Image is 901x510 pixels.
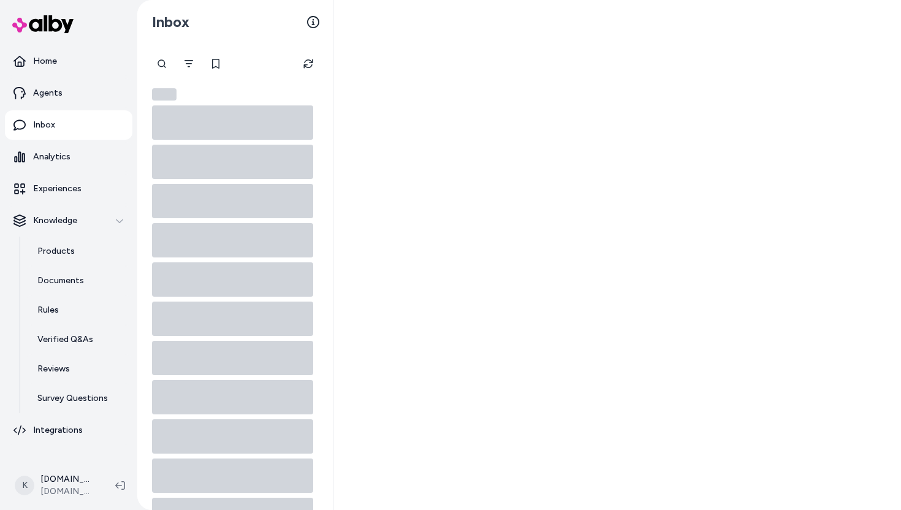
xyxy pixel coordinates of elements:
p: Survey Questions [37,392,108,405]
p: Experiences [33,183,82,195]
p: Agents [33,87,63,99]
a: Survey Questions [25,384,132,413]
span: K [15,476,34,495]
p: Documents [37,275,84,287]
span: [DOMAIN_NAME] [40,485,96,498]
a: Home [5,47,132,76]
p: Rules [37,304,59,316]
a: Analytics [5,142,132,172]
a: Verified Q&As [25,325,132,354]
a: Inbox [5,110,132,140]
a: Documents [25,266,132,295]
p: Home [33,55,57,67]
p: Verified Q&As [37,333,93,346]
p: Reviews [37,363,70,375]
a: Agents [5,78,132,108]
p: Integrations [33,424,83,436]
p: Products [37,245,75,257]
button: K[DOMAIN_NAME] Shopify[DOMAIN_NAME] [7,466,105,505]
a: Integrations [5,416,132,445]
a: Rules [25,295,132,325]
a: Reviews [25,354,132,384]
p: Analytics [33,151,70,163]
img: alby Logo [12,15,74,33]
a: Experiences [5,174,132,204]
h2: Inbox [152,13,189,31]
a: Products [25,237,132,266]
p: [DOMAIN_NAME] Shopify [40,473,96,485]
button: Refresh [296,51,321,76]
p: Knowledge [33,215,77,227]
button: Knowledge [5,206,132,235]
p: Inbox [33,119,55,131]
button: Filter [177,51,201,76]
